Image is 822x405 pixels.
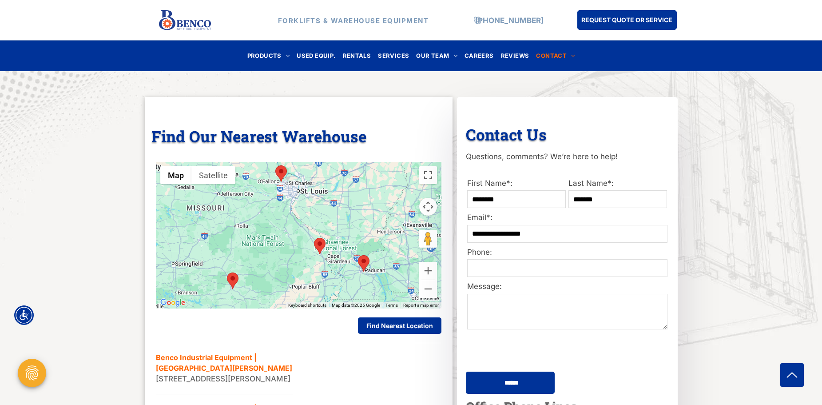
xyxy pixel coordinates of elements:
[419,280,437,298] button: Zoom out
[191,166,235,184] button: Show satellite imagery
[293,50,339,62] a: USED EQUIP.
[419,198,437,216] button: Map camera controls
[419,262,437,280] button: Zoom in
[278,16,429,24] strong: FORKLIFTS & WAREHOUSE EQUIPMENT
[366,322,433,329] span: Find Nearest Location
[385,303,398,308] a: Terms (opens in new tab)
[227,273,238,289] div: Benco Industrial Equipment | West Plains
[577,10,677,30] a: REQUEST QUOTE OR SERVICE
[413,50,461,62] a: OUR TEAM
[14,305,34,325] div: Accessibility Menu
[158,297,187,309] img: Google
[497,50,533,62] a: REVIEWS
[568,178,667,189] label: Last Name*:
[461,50,497,62] a: CAREERS
[160,166,191,184] button: Show street map
[419,230,437,248] button: Drag Pegman onto the map to open Street View
[275,165,287,182] div: Benco Industrial Equipment | St. Louis
[244,50,294,62] a: PRODUCTS
[467,335,589,366] iframe: reCAPTCHA
[466,124,547,144] span: Contact Us
[581,12,672,28] span: REQUEST QUOTE OR SERVICE
[314,238,326,254] div: Benco Industrial Equipment | Cape Girardeau
[374,50,413,62] a: SERVICES
[466,152,618,161] span: Questions, comments? We’re here to help!
[467,247,667,258] label: Phone:
[419,166,437,184] button: Toggle fullscreen view
[475,16,544,24] a: [PHONE_NUMBER]
[532,50,578,62] a: CONTACT
[151,126,446,146] h3: Find Our Nearest Warehouse
[158,297,187,309] a: Open this area in Google Maps (opens a new window)
[358,255,369,272] div: Benco Industrial Equipment | Paducah
[403,303,439,308] a: Report a map error
[288,302,326,309] button: Keyboard shortcuts
[339,50,375,62] a: RENTALS
[467,178,566,189] label: First Name*:
[332,303,380,308] span: Map data ©2025 Google
[467,281,667,293] label: Message:
[467,212,667,224] label: Email*:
